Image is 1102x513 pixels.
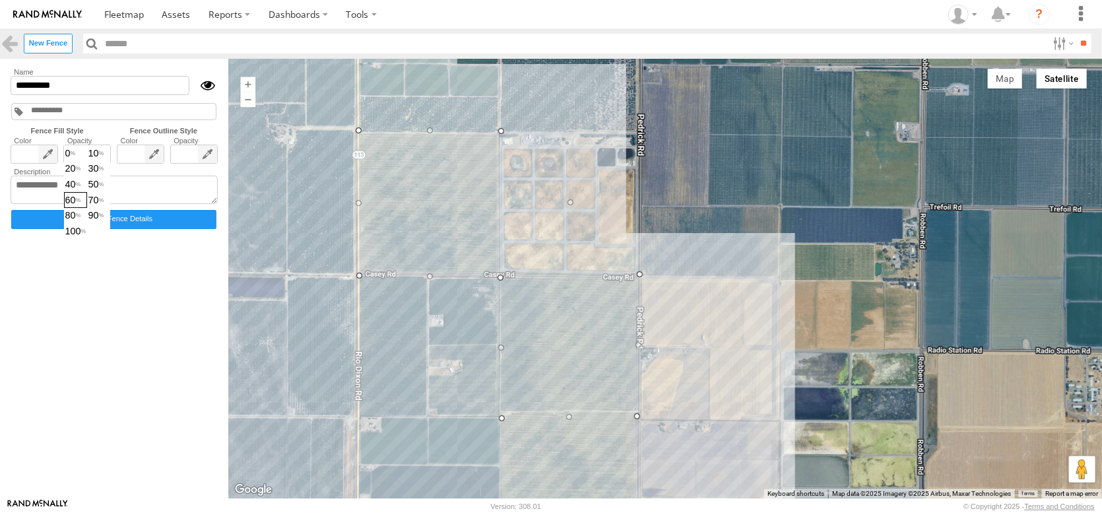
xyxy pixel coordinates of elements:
[1021,491,1035,496] a: Terms (opens in new tab)
[189,76,218,95] div: Show/Hide fence
[1048,34,1076,53] label: Search Filter Options
[13,10,82,19] img: rand-logo.svg
[11,68,218,76] label: Name
[767,489,824,498] button: Keyboard shortcuts
[491,502,541,510] div: Version: 308.01
[65,177,86,191] span: 40
[232,481,275,498] img: Google
[88,177,110,191] span: 50
[65,193,86,207] span: 60
[11,168,218,176] label: Description
[65,224,110,238] span: 100
[944,5,982,24] div: Dennis Braga
[24,34,73,53] label: Create New Fence
[170,137,218,145] label: Opacity
[88,162,110,176] span: 30
[7,500,68,513] a: Visit our Website
[64,192,87,208] label: 60% Opacity
[88,209,110,223] span: 90
[87,208,110,224] label: 90% Opacity
[988,69,1023,88] button: Show street map
[1069,456,1095,483] button: Drag Pegman onto the map to open Street View
[88,146,110,160] span: 10
[65,162,86,176] span: 20
[87,176,110,192] label: 50% Opacity
[117,137,164,145] label: Color
[64,208,87,224] label: 80% Opacity
[1037,69,1087,88] button: Show satellite imagery
[63,137,111,145] label: Opacity
[64,145,87,161] label: 0% Opacity
[1029,4,1050,25] i: ?
[107,127,220,135] label: Fence Outline Style
[87,192,110,208] label: 70% Opacity
[240,92,255,107] button: Zoom out
[87,161,110,177] label: 30% Opacity
[240,77,255,92] button: Zoom in
[11,210,216,229] label: Click to view fence details
[963,502,1095,510] div: © Copyright 2025 -
[65,146,86,160] span: 0
[1045,490,1098,497] a: Report a map error
[11,137,58,145] label: Color
[65,209,86,223] span: 80
[64,176,87,192] label: 40% Opacity
[1025,502,1095,510] a: Terms and Conditions
[8,127,107,135] label: Fence Fill Style
[232,481,275,498] a: Open this area in Google Maps (opens a new window)
[87,145,110,161] label: 10% Opacity
[88,193,110,207] span: 70
[64,223,110,239] label: 100% Opacity
[832,490,1011,497] span: Map data ©2025 Imagery ©2025 Airbus, Maxar Technologies
[64,161,87,177] label: 20% Opacity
